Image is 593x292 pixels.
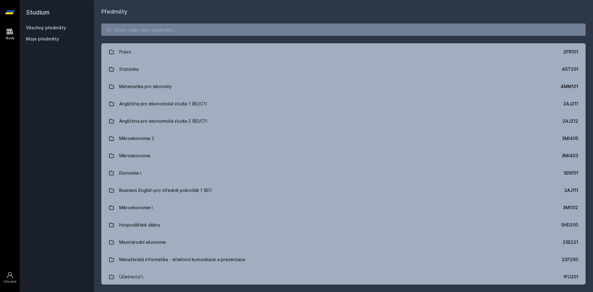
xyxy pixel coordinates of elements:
[101,43,586,61] a: Právo 2PR101
[119,201,153,214] div: Mikroekonomie I
[119,115,208,127] div: Angličtina pro ekonomická studia 2 (B2/C1)
[101,268,586,286] a: Účetnictví I. 1FU201
[119,219,160,231] div: Hospodářské dějiny
[564,187,578,193] div: 2AJ111
[562,66,578,72] div: 4ST201
[119,236,166,248] div: Mezinárodní ekonomie
[101,130,586,147] a: Mikroekonomie 2 3MI405
[101,23,586,36] input: Název nebo ident předmětu…
[119,167,142,179] div: Ekonomie I.
[561,222,578,228] div: 5HD200
[101,216,586,234] a: Hospodářské dějiny 5HD200
[119,132,154,145] div: Mikroekonomie 2
[101,7,586,16] h1: Předměty
[101,234,586,251] a: Mezinárodní ekonomie 2SE221
[562,256,578,263] div: 22F200
[561,83,578,90] div: 4MM101
[562,118,578,124] div: 2AJ212
[101,95,586,112] a: Angličtina pro ekonomická studia 1 (B2/C1) 2AJ211
[119,46,131,58] div: Právo
[563,274,578,280] div: 1FU201
[101,164,586,182] a: Ekonomie I. 5EN101
[564,170,578,176] div: 5EN101
[101,199,586,216] a: Mikroekonomie I 3MI102
[119,150,150,162] div: Mikroekonomie
[562,135,578,142] div: 3MI405
[101,78,586,95] a: Matematika pro ekonomy 4MM101
[101,112,586,130] a: Angličtina pro ekonomická studia 2 (B2/C1) 2AJ212
[119,184,212,197] div: Business English pro středně pokročilé 1 (B1)
[1,268,19,287] a: Uživatel
[3,279,16,284] div: Uživatel
[26,36,59,42] span: Moje předměty
[563,49,578,55] div: 2PR101
[101,147,586,164] a: Mikroekonomie 3MI403
[119,253,245,266] div: Manažerská informatika - efektivní komunikace a prezentace
[563,101,578,107] div: 2AJ211
[119,80,172,93] div: Matematika pro ekonomy
[1,25,19,44] a: Study
[6,36,15,40] div: Study
[101,61,586,78] a: Statistika 4ST201
[119,271,144,283] div: Účetnictví I.
[563,205,578,211] div: 3MI102
[119,98,207,110] div: Angličtina pro ekonomická studia 1 (B2/C1)
[101,251,586,268] a: Manažerská informatika - efektivní komunikace a prezentace 22F200
[101,182,586,199] a: Business English pro středně pokročilé 1 (B1) 2AJ111
[26,25,66,30] a: Všechny předměty
[119,63,139,75] div: Statistika
[561,153,578,159] div: 3MI403
[563,239,578,245] div: 2SE221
